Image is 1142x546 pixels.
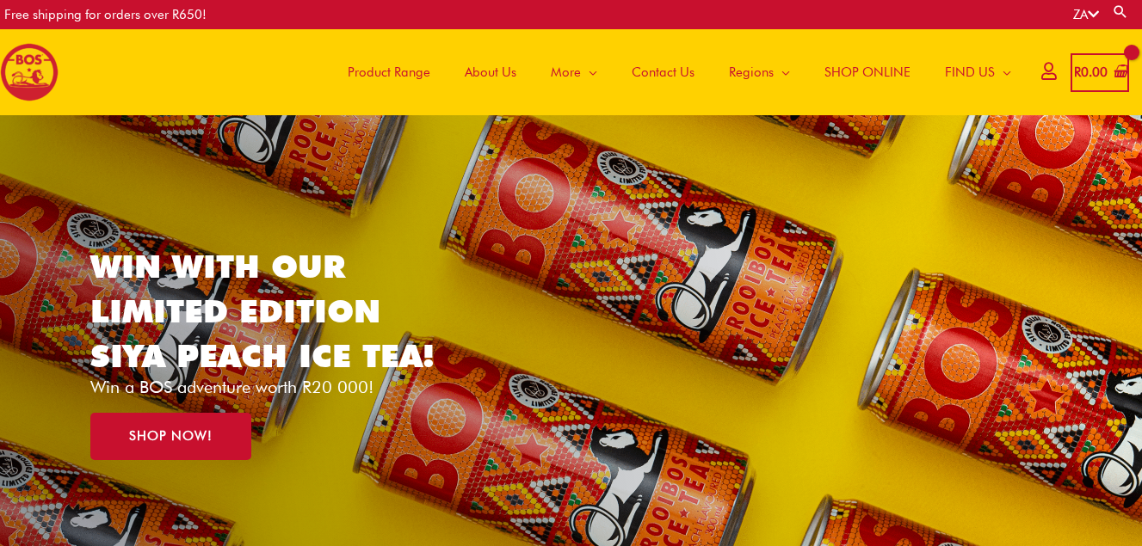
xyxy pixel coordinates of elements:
[90,247,435,375] a: WIN WITH OUR LIMITED EDITION SIYA PEACH ICE TEA!
[465,46,516,98] span: About Us
[551,46,581,98] span: More
[712,29,807,115] a: Regions
[1071,53,1129,92] a: View Shopping Cart, empty
[824,46,911,98] span: SHOP ONLINE
[729,46,774,98] span: Regions
[945,46,995,98] span: FIND US
[1073,7,1099,22] a: ZA
[1074,64,1081,80] span: R
[330,29,448,115] a: Product Range
[90,378,461,396] p: Win a BOS adventure worth R20 000!
[318,29,1028,115] nav: Site Navigation
[1112,3,1129,20] a: Search button
[534,29,614,115] a: More
[632,46,694,98] span: Contact Us
[129,430,213,443] span: SHOP NOW!
[807,29,928,115] a: SHOP ONLINE
[90,413,251,460] a: SHOP NOW!
[614,29,712,115] a: Contact Us
[1074,64,1108,80] bdi: 0.00
[348,46,430,98] span: Product Range
[448,29,534,115] a: About Us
